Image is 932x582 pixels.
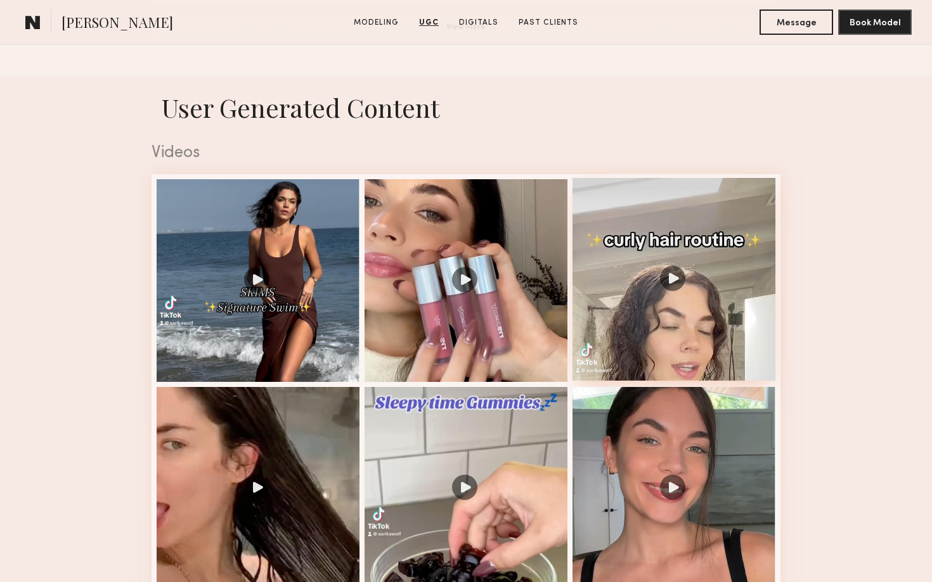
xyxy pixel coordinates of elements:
[514,17,583,28] a: Past Clients
[760,9,833,35] button: Message
[152,145,780,161] div: Videos
[414,17,444,28] a: UGC
[349,17,404,28] a: Modeling
[454,17,503,28] a: Digitals
[141,91,791,124] h1: User Generated Content
[838,9,912,35] button: Book Model
[61,13,173,35] span: [PERSON_NAME]
[838,16,912,27] a: Book Model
